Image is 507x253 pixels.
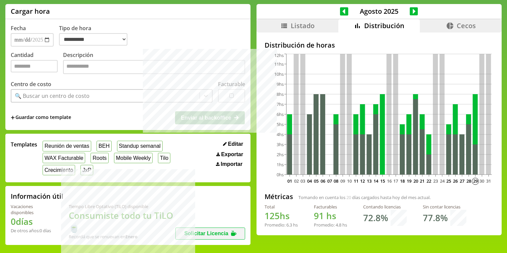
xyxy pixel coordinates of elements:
span: Solicitar Licencia [184,231,228,236]
select: Tipo de hora [59,33,127,46]
h2: Distribución de horas [265,41,494,50]
span: Distribución [364,21,404,30]
label: Tipo de hora [59,24,133,47]
label: Centro de costo [11,80,51,88]
tspan: 6hs [277,111,284,117]
text: 18 [400,178,405,184]
text: 16 [387,178,391,184]
tspan: 7hs [277,101,284,107]
h1: 72.8 % [363,212,388,224]
text: 11 [353,178,358,184]
text: 17 [393,178,398,184]
div: Tiempo Libre Optativo (TiLO) disponible [69,203,176,209]
text: 02 [294,178,298,184]
text: 12 [360,178,365,184]
span: Templates [11,141,37,148]
button: Reunión de ventas [43,141,91,151]
text: 08 [334,178,338,184]
span: 6.3 [286,222,292,228]
text: 09 [340,178,345,184]
text: 15 [380,178,385,184]
button: Editar [221,141,245,147]
text: 29 [473,178,477,184]
div: Promedio: hs [314,222,347,228]
text: 20 [413,178,418,184]
text: 05 [314,178,319,184]
tspan: 5hs [277,121,284,127]
text: 04 [307,178,312,184]
text: 31 [486,178,491,184]
text: 26 [453,178,458,184]
label: Descripción [63,51,245,76]
span: Tomando en cuenta los días cargados hasta hoy del mes actual. [298,194,431,200]
div: De otros años: 0 días [11,228,53,234]
text: 23 [433,178,438,184]
div: Recordá que se renuevan en [69,234,176,240]
text: 06 [321,178,325,184]
tspan: 4hs [277,131,284,137]
h2: Métricas [265,192,293,201]
text: 21 [420,178,425,184]
span: Cecos [457,21,476,30]
label: Fecha [11,24,26,32]
textarea: Descripción [63,60,245,74]
span: Agosto 2025 [348,7,410,16]
div: Facturables [314,204,347,210]
div: Promedio: hs [265,222,298,228]
div: Vacaciones disponibles [11,203,53,215]
text: 28 [466,178,471,184]
text: 13 [367,178,372,184]
h1: Cargar hora [11,7,50,16]
text: 01 [287,178,292,184]
h1: hs [265,210,298,222]
span: + [11,114,15,121]
span: Listado [291,21,315,30]
tspan: 2hs [277,151,284,157]
span: Exportar [221,151,243,157]
text: 03 [300,178,305,184]
text: 24 [440,178,445,184]
h1: hs [314,210,347,222]
div: Contando licencias [363,204,407,210]
button: Exportar [214,151,245,158]
tspan: 1hs [277,162,284,168]
button: JxP [80,165,93,175]
text: 27 [460,178,464,184]
text: 30 [480,178,484,184]
label: Cantidad [11,51,63,76]
tspan: 3hs [277,141,284,147]
button: Standup semanal [117,141,163,151]
tspan: 12hs [274,52,284,58]
h2: Información útil [11,192,63,201]
h1: Consumiste todo tu TiLO 🍵 [69,209,176,234]
button: Roots [91,153,108,163]
text: 10 [347,178,352,184]
tspan: 0hs [277,172,284,178]
div: 🔍 Buscar un centro de costo [15,92,90,100]
button: Tilo [158,153,170,163]
span: Importar [221,161,242,167]
text: 19 [407,178,411,184]
text: 07 [327,178,332,184]
span: +Guardar como template [11,114,71,121]
tspan: 11hs [274,61,284,67]
h1: 77.8 % [423,212,448,224]
tspan: 8hs [277,91,284,97]
b: Enero [125,234,137,240]
text: 22 [427,178,431,184]
button: WAX Facturable [43,153,85,163]
h1: 0 días [11,215,53,228]
tspan: 10hs [274,71,284,77]
button: Mobile Weekly [114,153,153,163]
span: Editar [228,141,243,147]
span: 4.8 [336,222,341,228]
span: 20 [346,194,351,200]
div: Total [265,204,298,210]
label: Facturable [218,80,245,88]
span: 91 [314,210,324,222]
button: BEH [97,141,112,151]
button: Crecimiento [43,165,75,175]
button: Solicitar Licencia [175,228,245,240]
span: 125 [265,210,280,222]
tspan: 9hs [277,81,284,87]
